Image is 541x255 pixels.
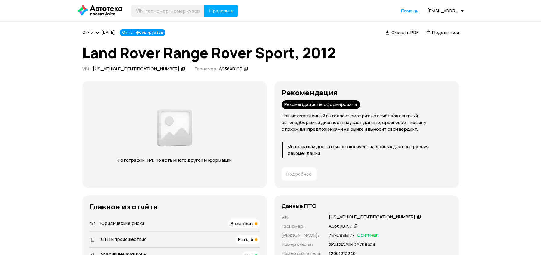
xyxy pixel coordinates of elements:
[427,8,464,14] div: [EMAIL_ADDRESS][DOMAIN_NAME]
[120,29,165,36] div: Отчёт формируется
[385,29,418,36] a: Скачать PDF
[112,157,238,164] p: Фотографий нет, но есть много другой информации
[329,223,352,229] div: А936ХВ197
[93,66,179,72] div: [US_VEHICLE_IDENTIFICATION_NUMBER]
[329,232,354,239] p: 78УС988177
[329,214,415,220] div: [US_VEHICLE_IDENTIFICATION_NUMBER]
[432,29,459,36] span: Поделиться
[357,232,379,239] span: Оригинал
[282,232,322,239] p: [PERSON_NAME] :
[282,223,322,230] p: Госномер :
[82,45,459,61] h1: Land Rover Range Rover Sport, 2012
[219,66,242,72] div: А936ХВ197
[391,29,418,36] span: Скачать PDF
[282,113,452,132] p: Наш искусственный интеллект смотрит на отчёт как опытный автоподборщик и диагност: изучает данные...
[156,106,193,150] img: d89e54fb62fcf1f0.png
[282,241,322,248] p: Номер кузова :
[195,65,218,72] span: Госномер:
[401,8,418,14] a: Помощь
[231,220,253,227] span: Возможны
[131,5,205,17] input: VIN, госномер, номер кузова
[90,202,260,211] h3: Главное из отчёта
[329,241,375,248] p: SАLLSААЕ4DА768538
[82,65,90,72] span: VIN :
[204,5,238,17] button: Проверить
[209,8,233,13] span: Проверить
[238,236,253,243] span: Есть, 4
[426,29,459,36] a: Поделиться
[282,202,316,209] h4: Данные ПТС
[82,30,115,35] span: Отчёт от [DATE]
[282,100,360,109] div: Рекомендация не сформирована
[100,220,144,226] span: Юридические риски
[100,236,146,242] span: ДТП и происшествия
[282,214,322,221] p: VIN :
[282,88,452,97] h3: Рекомендация
[288,143,452,157] p: Мы не нашли достаточного количества данных для построения рекомендаций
